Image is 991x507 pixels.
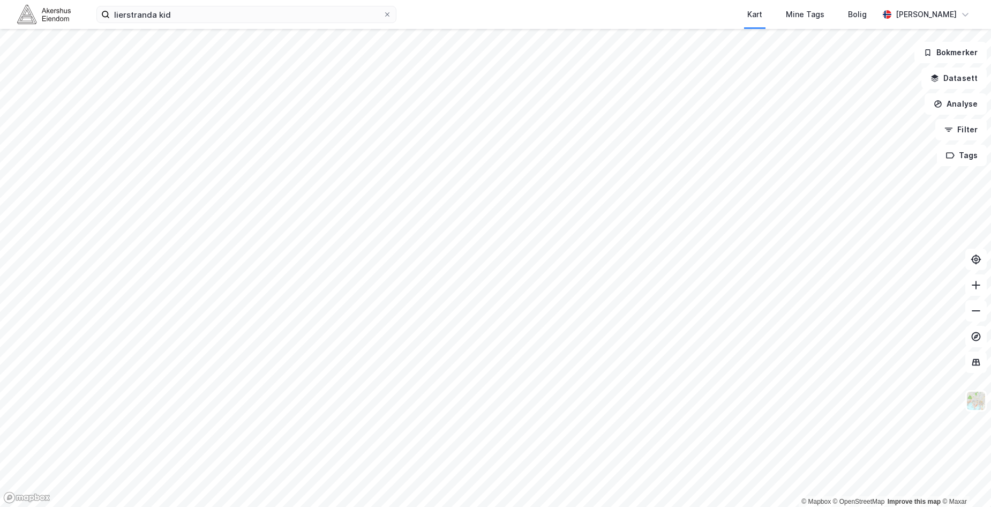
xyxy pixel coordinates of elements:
button: Bokmerker [914,42,987,63]
a: Mapbox homepage [3,491,50,504]
button: Filter [935,119,987,140]
div: Bolig [848,8,867,21]
div: Kontrollprogram for chat [937,456,991,507]
div: [PERSON_NAME] [896,8,957,21]
img: akershus-eiendom-logo.9091f326c980b4bce74ccdd9f866810c.svg [17,5,71,24]
input: Søk på adresse, matrikkel, gårdeiere, leietakere eller personer [110,6,383,23]
img: Z [966,391,986,411]
div: Mine Tags [786,8,824,21]
a: Improve this map [888,498,941,505]
button: Datasett [921,68,987,89]
a: Mapbox [801,498,831,505]
a: OpenStreetMap [833,498,885,505]
button: Tags [937,145,987,166]
button: Analyse [925,93,987,115]
iframe: Chat Widget [937,456,991,507]
div: Kart [747,8,762,21]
